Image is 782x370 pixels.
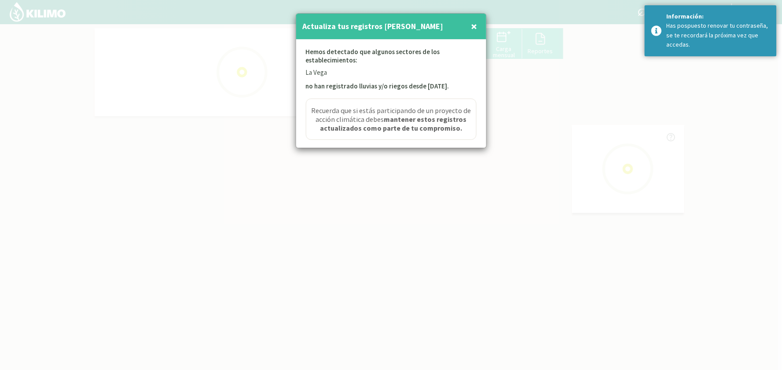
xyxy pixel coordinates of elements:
[320,115,466,132] strong: mantener estos registros actualizados como parte de tu compromiso.
[667,21,770,49] div: Has pospuesto renovar tu contraseña, se te recordará la próxima vez que accedas.
[306,48,477,68] p: Hemos detectado que algunos sectores de los establecimientos:
[308,106,474,132] span: Recuerda que si estás participando de un proyecto de acción climática debes
[667,12,770,21] div: Información:
[306,68,477,78] p: La Vega
[471,19,477,33] span: ×
[469,18,480,35] button: Close
[306,81,477,92] p: no han registrado lluvias y/o riegos desde [DATE].
[303,20,444,33] h4: Actualiza tus registros [PERSON_NAME]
